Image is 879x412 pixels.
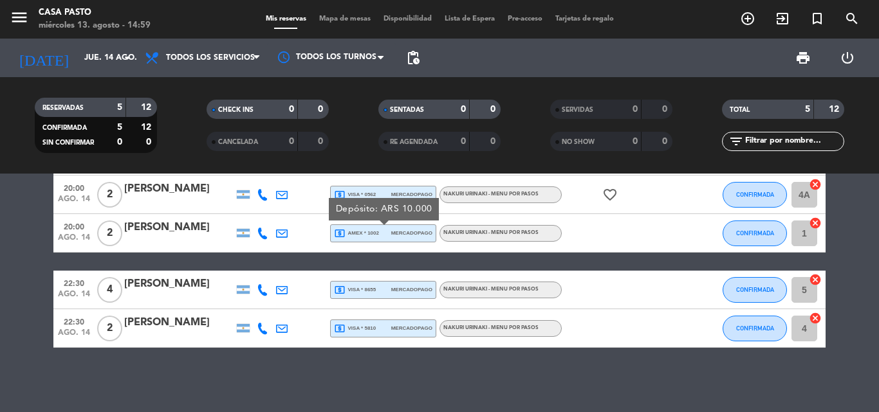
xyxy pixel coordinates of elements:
span: CANCELADA [218,139,258,145]
span: NAKURI URINAKI - MENU POR PASOS [443,325,539,330]
strong: 5 [805,105,810,114]
strong: 12 [141,123,154,132]
strong: 0 [146,138,154,147]
i: [DATE] [10,44,78,72]
span: CONFIRMADA [736,191,774,198]
strong: 0 [461,137,466,146]
span: NO SHOW [562,139,595,145]
span: mercadopago [391,229,432,237]
i: exit_to_app [775,11,790,26]
div: Depósito: ARS 10.000 [329,198,439,220]
span: Mis reservas [259,15,313,22]
span: Disponibilidad [377,15,438,22]
span: TOTAL [730,107,750,113]
span: RESERVADAS [42,105,84,111]
span: mercadopago [391,285,432,294]
i: cancel [809,217,822,229]
span: ago. 14 [58,290,90,305]
span: 20:00 [58,219,90,233]
strong: 0 [633,105,638,114]
i: local_atm [334,323,346,334]
strong: 12 [829,105,842,114]
span: 22:30 [58,314,90,328]
span: RE AGENDADA [390,139,438,145]
span: 4 [97,277,122,303]
div: miércoles 13. agosto - 14:59 [39,19,151,32]
strong: 12 [141,103,154,112]
strong: 0 [490,137,498,146]
strong: 0 [662,137,670,146]
strong: 0 [289,137,294,146]
input: Filtrar por nombre... [744,134,844,148]
span: CONFIRMADA [736,325,774,332]
span: 2 [97,182,122,208]
span: SENTADAS [390,107,424,113]
span: visa * 8655 [334,284,376,296]
strong: 0 [318,105,326,114]
i: cancel [809,312,822,325]
i: local_atm [334,189,346,201]
div: [PERSON_NAME] [124,181,234,197]
strong: 0 [461,105,466,114]
strong: 0 [117,138,122,147]
span: visa * 0562 [334,189,376,201]
span: ago. 14 [58,195,90,210]
span: 20:00 [58,180,90,195]
strong: 5 [117,103,122,112]
button: menu [10,8,29,31]
i: favorite_border [602,187,618,202]
i: arrow_drop_down [120,50,135,66]
i: filter_list [728,134,744,149]
i: cancel [809,178,822,191]
span: Mapa de mesas [313,15,377,22]
button: CONFIRMADA [723,316,787,341]
div: [PERSON_NAME] [124,219,234,236]
span: SIN CONFIRMAR [42,139,94,146]
span: CONFIRMADA [42,125,87,131]
strong: 0 [662,105,670,114]
span: CONFIRMADA [736,286,774,293]
strong: 0 [289,105,294,114]
div: [PERSON_NAME] [124,276,234,292]
i: cancel [809,273,822,286]
span: Pre-acceso [501,15,549,22]
span: CHECK INS [218,107,254,113]
span: print [795,50,811,66]
span: 22:30 [58,275,90,290]
span: CONFIRMADA [736,229,774,237]
span: NAKURI URINAKI - MENU POR PASOS [443,230,539,235]
i: add_circle_outline [740,11,755,26]
button: CONFIRMADA [723,182,787,208]
span: NAKURI URINAKI - MENU POR PASOS [443,192,539,197]
div: Casa Pasto [39,6,151,19]
i: local_atm [334,284,346,296]
div: [PERSON_NAME] [124,314,234,331]
i: search [844,11,860,26]
span: Tarjetas de regalo [549,15,620,22]
span: Todos los servicios [166,53,255,62]
button: CONFIRMADA [723,277,787,303]
span: ago. 14 [58,233,90,248]
span: pending_actions [405,50,421,66]
span: mercadopago [391,324,432,332]
span: Lista de Espera [438,15,501,22]
strong: 5 [117,123,122,132]
strong: 0 [633,137,638,146]
i: local_atm [334,228,346,239]
span: amex * 1002 [334,228,379,239]
span: mercadopago [391,190,432,199]
strong: 0 [490,105,498,114]
span: ago. 14 [58,328,90,343]
i: power_settings_new [840,50,855,66]
i: turned_in_not [810,11,825,26]
span: 2 [97,220,122,246]
i: menu [10,8,29,27]
strong: 0 [318,137,326,146]
span: visa * 5810 [334,323,376,334]
span: 2 [97,316,122,341]
div: LOG OUT [825,39,869,77]
span: SERVIDAS [562,107,593,113]
button: CONFIRMADA [723,220,787,246]
span: NAKURI URINAKI - MENU POR PASOS [443,287,539,292]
